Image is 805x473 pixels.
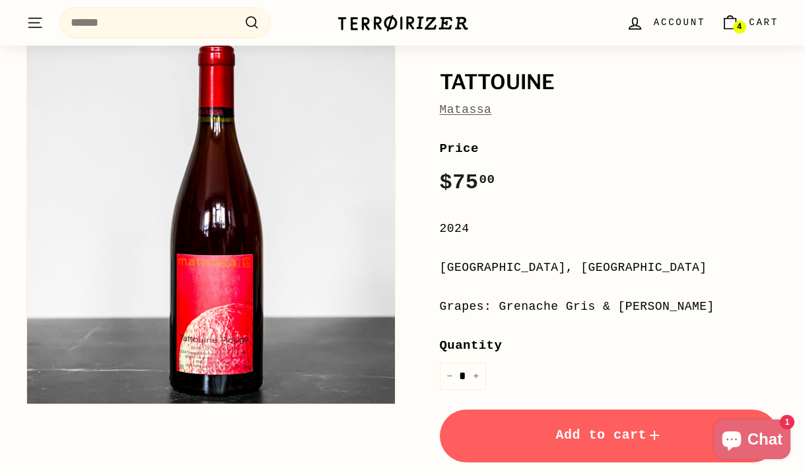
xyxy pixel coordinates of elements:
span: Account [654,15,705,30]
span: $75 [440,170,495,195]
a: Cart [713,3,787,42]
span: 4 [737,22,742,32]
span: Cart [749,15,779,30]
span: Add to cart [555,427,662,443]
a: Account [618,3,713,42]
button: Reduce item quantity by one [440,363,460,390]
label: Quantity [440,336,779,355]
h1: Tattouine [440,71,779,94]
label: Price [440,139,779,159]
button: Increase item quantity by one [466,363,486,390]
a: Matassa [440,103,492,116]
sup: 00 [479,172,495,187]
input: quantity [440,363,486,390]
div: 2024 [440,219,779,238]
div: Grapes: Grenache Gris & [PERSON_NAME] [440,297,779,316]
div: [GEOGRAPHIC_DATA], [GEOGRAPHIC_DATA] [440,258,779,277]
inbox-online-store-chat: Shopify online store chat [710,419,794,462]
button: Add to cart [440,410,779,462]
